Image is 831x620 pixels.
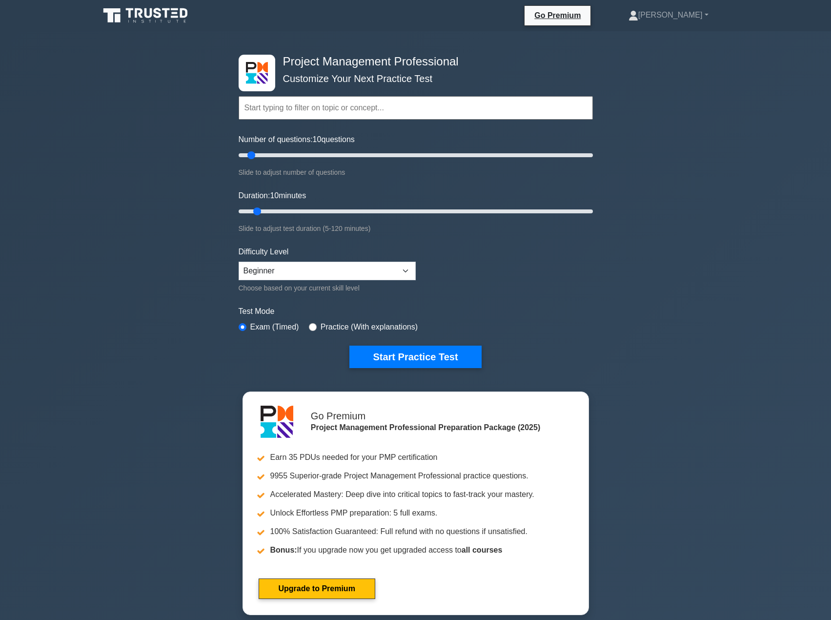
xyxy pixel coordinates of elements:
[321,321,418,333] label: Practice (With explanations)
[239,223,593,234] div: Slide to adjust test duration (5-120 minutes)
[349,346,481,368] button: Start Practice Test
[239,166,593,178] div: Slide to adjust number of questions
[313,135,322,144] span: 10
[250,321,299,333] label: Exam (Timed)
[605,5,732,25] a: [PERSON_NAME]
[528,9,587,21] a: Go Premium
[270,191,279,200] span: 10
[259,579,375,599] a: Upgrade to Premium
[239,282,416,294] div: Choose based on your current skill level
[239,134,355,145] label: Number of questions: questions
[239,246,289,258] label: Difficulty Level
[279,55,545,69] h4: Project Management Professional
[239,96,593,120] input: Start typing to filter on topic or concept...
[239,306,593,317] label: Test Mode
[239,190,306,202] label: Duration: minutes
